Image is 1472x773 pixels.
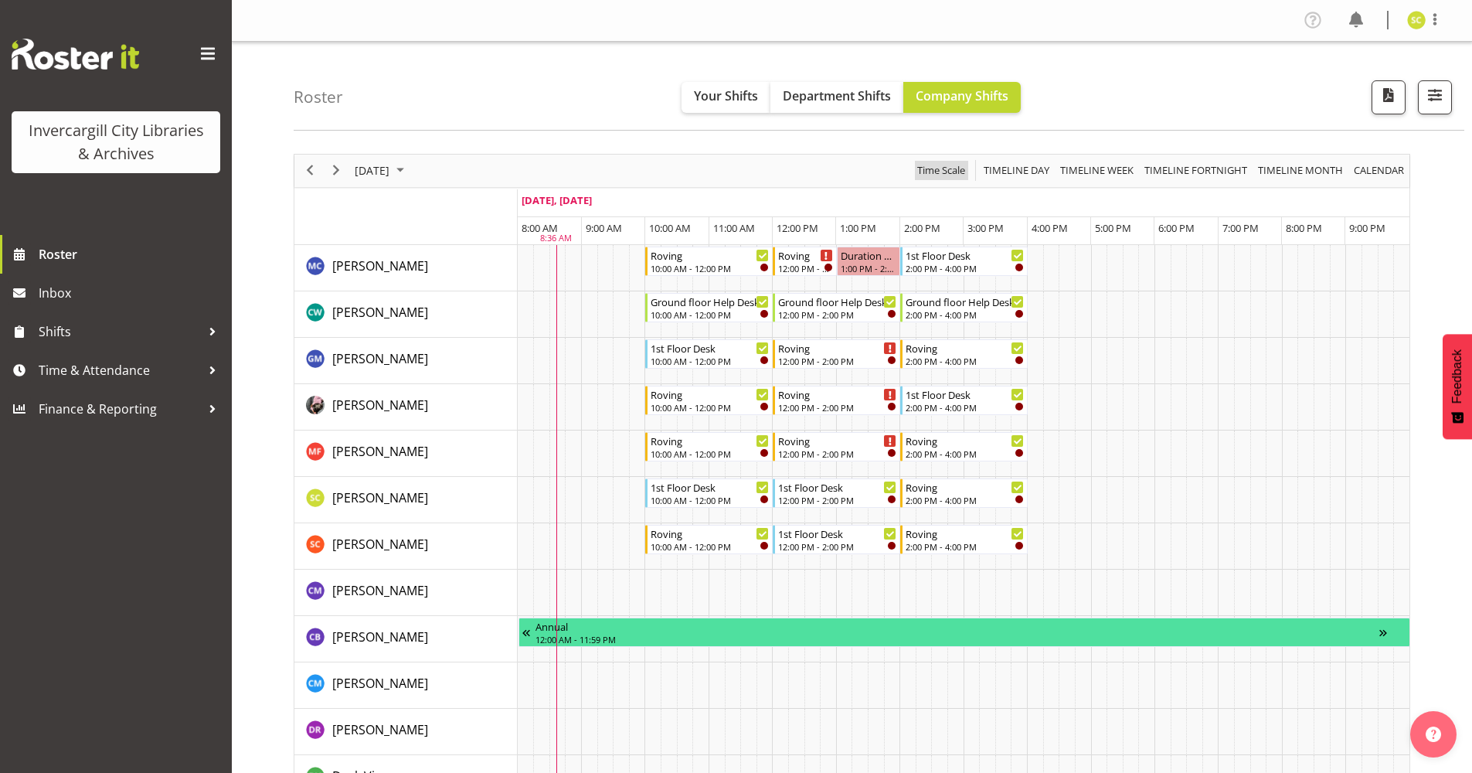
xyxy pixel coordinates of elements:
div: 2:00 PM - 4:00 PM [906,262,1024,274]
a: [PERSON_NAME] [332,674,428,693]
div: 8:36 AM [540,232,572,245]
div: Aurora Catu"s event - Roving Begin From Saturday, September 20, 2025 at 10:00:00 AM GMT+12:00 End... [645,247,773,276]
div: 1st Floor Desk [778,526,896,541]
div: Ground floor Help Desk [778,294,896,309]
span: 7:00 PM [1222,221,1259,235]
div: 1:00 PM - 2:00 PM [841,262,896,274]
div: Roving [651,247,769,263]
td: Marianne Foster resource [294,431,518,477]
span: 2:00 PM [904,221,940,235]
td: Gabriel McKay Smith resource [294,338,518,384]
div: September 20, 2025 [349,155,413,187]
span: [PERSON_NAME] [332,257,428,274]
span: Timeline Week [1059,161,1135,180]
span: 5:00 PM [1095,221,1131,235]
div: 12:00 PM - 2:00 PM [778,308,896,321]
button: Company Shifts [903,82,1021,113]
a: [PERSON_NAME] [332,535,428,553]
button: Previous [300,161,321,180]
div: 12:00 PM - 2:00 PM [778,355,896,367]
button: Feedback - Show survey [1443,334,1472,439]
span: Timeline Fortnight [1143,161,1249,180]
div: Roving [778,340,896,356]
a: [PERSON_NAME] [332,720,428,739]
div: Chris Broad"s event - Annual Begin From Monday, September 15, 2025 at 12:00:00 AM GMT+12:00 Ends ... [518,618,1410,647]
div: Keyu Chen"s event - Roving Begin From Saturday, September 20, 2025 at 12:00:00 PM GMT+12:00 Ends ... [773,386,900,415]
div: 2:00 PM - 4:00 PM [906,540,1024,553]
a: [PERSON_NAME] [332,581,428,600]
div: 2:00 PM - 4:00 PM [906,494,1024,506]
button: Month [1351,161,1407,180]
div: 10:00 AM - 12:00 PM [651,355,769,367]
span: [PERSON_NAME] [332,675,428,692]
a: [PERSON_NAME] [332,396,428,414]
div: Annual [535,618,1379,634]
span: 8:00 AM [522,221,558,235]
span: Time Scale [916,161,967,180]
img: Rosterit website logo [12,39,139,70]
div: Catherine Wilson"s event - Ground floor Help Desk Begin From Saturday, September 20, 2025 at 2:00... [900,293,1028,322]
div: 12:00 AM - 11:59 PM [535,633,1379,645]
div: Aurora Catu"s event - Duration 1 hours - Aurora Catu Begin From Saturday, September 20, 2025 at 1... [837,247,900,276]
div: 10:00 AM - 12:00 PM [651,401,769,414]
span: [PERSON_NAME] [332,721,428,738]
span: [PERSON_NAME] [332,397,428,414]
td: Debra Robinson resource [294,709,518,755]
span: [PERSON_NAME] [332,489,428,506]
div: 1st Floor Desk [906,386,1024,402]
img: help-xxl-2.png [1426,727,1441,742]
div: 10:00 AM - 12:00 PM [651,540,769,553]
div: 10:00 AM - 12:00 PM [651,308,769,321]
span: [PERSON_NAME] [332,536,428,553]
span: Your Shifts [694,87,758,104]
td: Chamique Mamolo resource [294,570,518,616]
div: Keyu Chen"s event - 1st Floor Desk Begin From Saturday, September 20, 2025 at 2:00:00 PM GMT+12:0... [900,386,1028,415]
span: Company Shifts [916,87,1008,104]
button: Timeline Month [1256,161,1346,180]
td: Serena Casey resource [294,523,518,570]
div: 10:00 AM - 12:00 PM [651,494,769,506]
a: [PERSON_NAME] [332,442,428,461]
span: Department Shifts [783,87,891,104]
div: Samuel Carter"s event - 1st Floor Desk Begin From Saturday, September 20, 2025 at 10:00:00 AM GMT... [645,478,773,508]
div: 2:00 PM - 4:00 PM [906,355,1024,367]
span: [PERSON_NAME] [332,350,428,367]
button: Your Shifts [682,82,770,113]
div: Roving [778,247,832,263]
span: Roster [39,243,224,266]
div: Roving [651,526,769,541]
div: 1st Floor Desk [651,340,769,356]
td: Keyu Chen resource [294,384,518,431]
span: [PERSON_NAME] [332,443,428,460]
div: Marianne Foster"s event - Roving Begin From Saturday, September 20, 2025 at 10:00:00 AM GMT+12:00... [645,432,773,461]
div: Roving [651,433,769,448]
div: Gabriel McKay Smith"s event - Roving Begin From Saturday, September 20, 2025 at 12:00:00 PM GMT+1... [773,339,900,369]
div: 12:00 PM - 2:00 PM [778,401,896,414]
span: Inbox [39,281,224,305]
span: 6:00 PM [1158,221,1195,235]
div: Marianne Foster"s event - Roving Begin From Saturday, September 20, 2025 at 2:00:00 PM GMT+12:00 ... [900,432,1028,461]
a: [PERSON_NAME] [332,303,428,322]
a: [PERSON_NAME] [332,257,428,275]
div: 1st Floor Desk [906,247,1024,263]
div: Roving [651,386,769,402]
td: Samuel Carter resource [294,477,518,523]
div: 12:00 PM - 1:00 PM [778,262,832,274]
div: Serena Casey"s event - Roving Begin From Saturday, September 20, 2025 at 2:00:00 PM GMT+12:00 End... [900,525,1028,554]
div: Duration 1 hours - [PERSON_NAME] [841,247,896,263]
div: Samuel Carter"s event - 1st Floor Desk Begin From Saturday, September 20, 2025 at 12:00:00 PM GMT... [773,478,900,508]
div: Roving [906,433,1024,448]
button: Fortnight [1142,161,1250,180]
span: [PERSON_NAME] [332,304,428,321]
td: Cindy Mulrooney resource [294,662,518,709]
span: 4:00 PM [1032,221,1068,235]
div: Roving [906,340,1024,356]
div: Marianne Foster"s event - Roving Begin From Saturday, September 20, 2025 at 12:00:00 PM GMT+12:00... [773,432,900,461]
div: Serena Casey"s event - Roving Begin From Saturday, September 20, 2025 at 10:00:00 AM GMT+12:00 En... [645,525,773,554]
span: 10:00 AM [649,221,691,235]
button: September 2025 [352,161,411,180]
div: 12:00 PM - 2:00 PM [778,540,896,553]
div: Roving [906,479,1024,495]
span: Feedback [1450,349,1464,404]
div: next period [323,155,349,187]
